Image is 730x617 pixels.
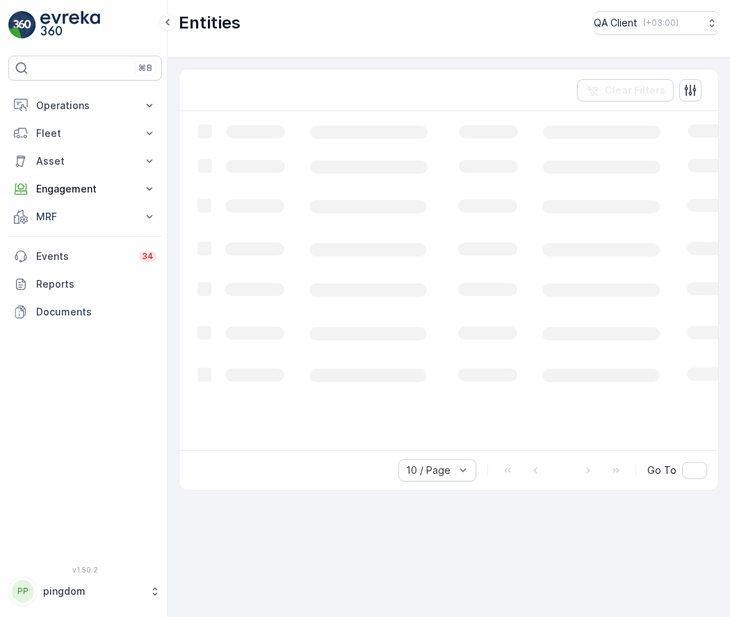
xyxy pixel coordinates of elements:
[8,566,162,574] span: v 1.50.2
[605,83,665,97] p: Clear Filters
[8,242,162,270] a: Events34
[8,203,162,231] button: MRF
[36,277,156,291] p: Reports
[36,305,156,319] p: Documents
[8,120,162,147] button: Fleet
[12,580,34,602] div: PP
[8,92,162,120] button: Operations
[8,270,162,298] a: Reports
[36,182,134,196] p: Engagement
[577,79,674,101] button: Clear Filters
[138,63,152,74] p: ⌘B
[36,249,131,263] p: Events
[142,251,154,262] p: 34
[36,126,134,140] p: Fleet
[8,175,162,203] button: Engagement
[647,463,676,477] span: Go To
[8,11,36,39] img: logo
[36,99,134,113] p: Operations
[179,12,241,34] p: Entities
[36,210,134,224] p: MRF
[8,147,162,175] button: Asset
[8,577,162,606] button: PPpingdom
[43,584,143,598] p: pingdom
[594,16,638,30] p: QA Client
[594,11,719,35] button: QA Client(+03:00)
[8,298,162,326] a: Documents
[643,17,679,28] p: ( +03:00 )
[40,11,100,39] img: logo_light-DOdMpM7g.png
[36,154,134,168] p: Asset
